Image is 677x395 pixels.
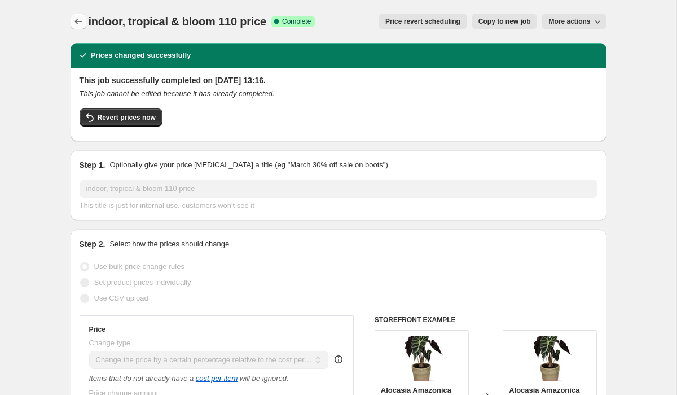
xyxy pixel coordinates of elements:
[80,89,275,98] i: This job cannot be edited because it has already completed.
[80,201,254,210] span: This title is just for internal use, customers won't see it
[80,180,597,198] input: 30% off holiday sale
[385,17,460,26] span: Price revert scheduling
[542,14,606,29] button: More actions
[333,354,344,365] div: help
[94,278,191,287] span: Set product prices individually
[89,374,194,383] i: Items that do not already have a
[80,159,105,171] h2: Step 1.
[109,159,388,171] p: Optionally give your price [MEDICAL_DATA] a title (eg "March 30% off sale on boots")
[94,294,148,302] span: Use CSV upload
[379,14,467,29] button: Price revert scheduling
[282,17,311,26] span: Complete
[94,262,184,271] span: Use bulk price change rules
[196,374,238,383] a: cost per item
[240,374,289,383] i: will be ignored.
[71,14,86,29] button: Price change jobs
[80,238,105,250] h2: Step 2.
[89,15,267,28] span: indoor, tropical & bloom 110 price
[80,108,162,127] button: Revert prices now
[109,238,229,250] p: Select how the prices should change
[89,325,105,334] h3: Price
[80,75,597,86] h2: This job successfully completed on [DATE] 13:16.
[472,14,538,29] button: Copy to new job
[527,336,573,381] img: unnamed_922701d0-d880-43dc-bd62-e1054233187b_80x.jpg
[375,315,597,324] h6: STOREFRONT EXAMPLE
[399,336,444,381] img: unnamed_922701d0-d880-43dc-bd62-e1054233187b_80x.jpg
[98,113,156,122] span: Revert prices now
[89,338,131,347] span: Change type
[478,17,531,26] span: Copy to new job
[91,50,191,61] h2: Prices changed successfully
[548,17,590,26] span: More actions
